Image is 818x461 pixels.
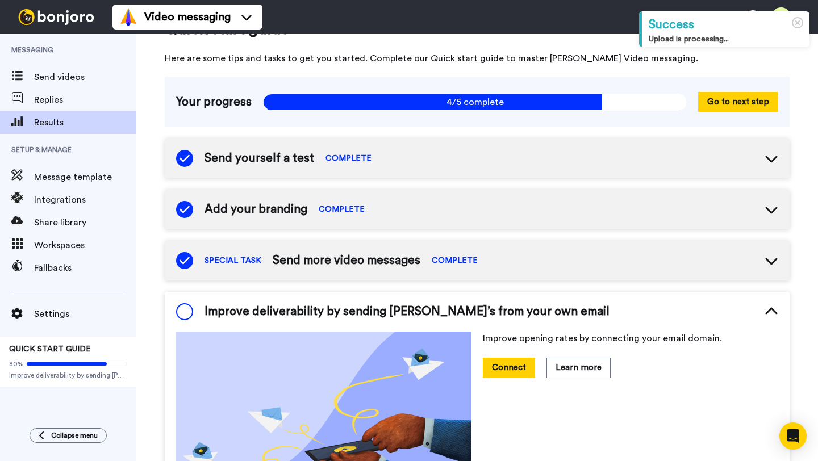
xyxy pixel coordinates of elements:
[14,9,99,25] img: bj-logo-header-white.svg
[34,70,136,84] span: Send videos
[263,94,687,111] span: 4/5 complete
[34,238,136,252] span: Workspaces
[119,8,137,26] img: vm-color.svg
[34,193,136,207] span: Integrations
[273,252,420,269] span: Send more video messages
[34,170,136,184] span: Message template
[9,371,127,380] span: Improve deliverability by sending [PERSON_NAME]’s from your own email
[319,204,365,215] span: COMPLETE
[483,358,535,378] button: Connect
[51,431,98,440] span: Collapse menu
[546,358,611,378] button: Learn more
[34,307,136,321] span: Settings
[9,359,24,368] span: 80%
[165,52,790,65] span: Here are some tips and tasks to get you started. Complete our Quick start guide to master [PERSON...
[649,33,803,45] div: Upload is processing...
[483,332,778,345] p: Improve opening rates by connecting your email domain.
[9,345,91,353] span: QUICK START GUIDE
[34,216,136,229] span: Share library
[698,92,778,112] button: Go to next step
[649,16,803,33] div: Success
[204,201,307,218] span: Add your branding
[30,428,107,443] button: Collapse menu
[779,422,807,450] div: Open Intercom Messenger
[176,94,252,111] span: Your progress
[34,93,136,107] span: Replies
[144,9,231,25] span: Video messaging
[204,255,261,266] span: SPECIAL TASK
[34,116,136,129] span: Results
[204,150,314,167] span: Send yourself a test
[432,255,478,266] span: COMPLETE
[204,303,610,320] span: Improve deliverability by sending [PERSON_NAME]’s from your own email
[34,261,136,275] span: Fallbacks
[325,153,372,164] span: COMPLETE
